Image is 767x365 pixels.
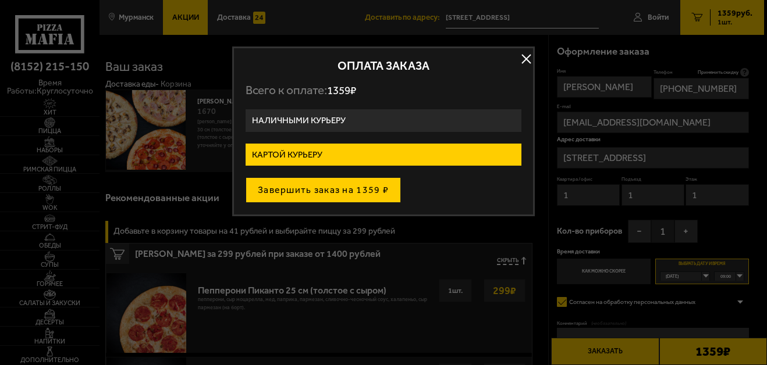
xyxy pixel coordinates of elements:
[246,144,521,166] label: Картой курьеру
[246,83,521,98] p: Всего к оплате:
[327,84,356,97] span: 1359 ₽
[246,109,521,132] label: Наличными курьеру
[246,177,401,203] button: Завершить заказ на 1359 ₽
[246,60,521,71] h2: Оплата заказа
